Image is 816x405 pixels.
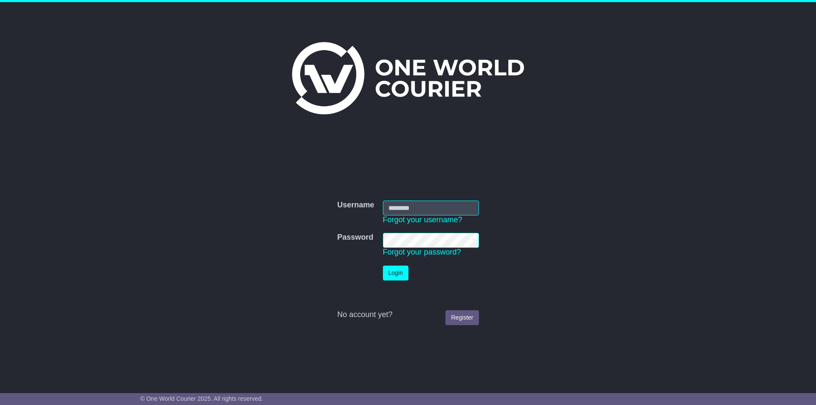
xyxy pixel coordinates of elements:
label: Password [337,233,373,242]
a: Register [445,310,479,325]
label: Username [337,201,374,210]
div: No account yet? [337,310,479,320]
button: Login [383,266,408,280]
a: Forgot your password? [383,248,461,256]
a: Forgot your username? [383,215,462,224]
span: © One World Courier 2025. All rights reserved. [140,395,263,402]
img: One World [292,42,524,114]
